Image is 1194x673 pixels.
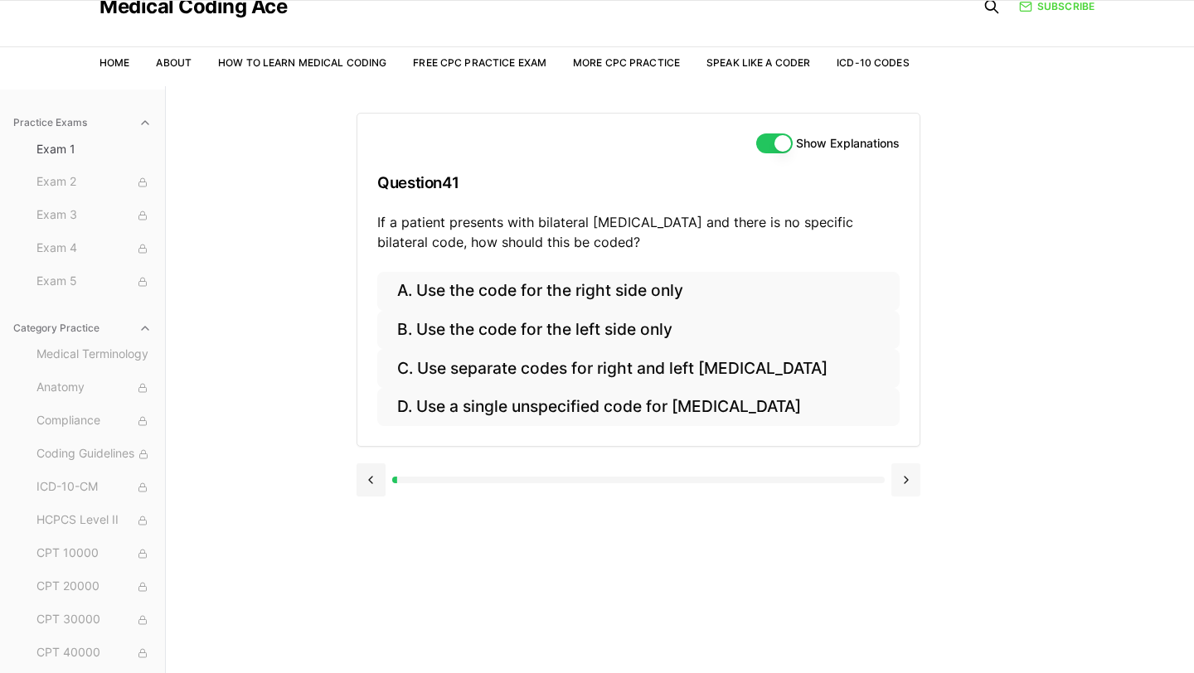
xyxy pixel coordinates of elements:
[30,474,158,501] button: ICD-10-CM
[377,158,900,207] h3: Question 41
[36,478,152,496] span: ICD-10-CM
[30,341,158,368] button: Medical Terminology
[36,173,152,191] span: Exam 2
[36,644,152,662] span: CPT 40000
[706,56,810,69] a: Speak Like a Coder
[30,269,158,295] button: Exam 5
[36,240,152,258] span: Exam 4
[30,136,158,162] button: Exam 1
[573,56,680,69] a: More CPC Practice
[30,574,158,600] button: CPT 20000
[30,375,158,401] button: Anatomy
[796,138,900,149] label: Show Explanations
[837,56,909,69] a: ICD-10 Codes
[30,441,158,467] button: Coding Guidelines
[36,611,152,629] span: CPT 30000
[30,507,158,534] button: HCPCS Level II
[36,445,152,463] span: Coding Guidelines
[7,109,158,136] button: Practice Exams
[377,212,900,252] p: If a patient presents with bilateral [MEDICAL_DATA] and there is no specific bilateral code, how ...
[7,315,158,341] button: Category Practice
[156,56,192,69] a: About
[413,56,546,69] a: Free CPC Practice Exam
[30,202,158,229] button: Exam 3
[36,511,152,530] span: HCPCS Level II
[30,169,158,196] button: Exam 2
[36,379,152,397] span: Anatomy
[36,412,152,430] span: Compliance
[218,56,386,69] a: How to Learn Medical Coding
[377,388,900,427] button: D. Use a single unspecified code for [MEDICAL_DATA]
[36,545,152,563] span: CPT 10000
[377,349,900,388] button: C. Use separate codes for right and left [MEDICAL_DATA]
[30,408,158,434] button: Compliance
[30,640,158,666] button: CPT 40000
[99,56,129,69] a: Home
[30,540,158,567] button: CPT 10000
[36,578,152,596] span: CPT 20000
[30,607,158,633] button: CPT 30000
[30,235,158,262] button: Exam 4
[36,273,152,291] span: Exam 5
[36,346,152,364] span: Medical Terminology
[36,206,152,225] span: Exam 3
[377,311,900,350] button: B. Use the code for the left side only
[36,141,152,157] span: Exam 1
[377,272,900,311] button: A. Use the code for the right side only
